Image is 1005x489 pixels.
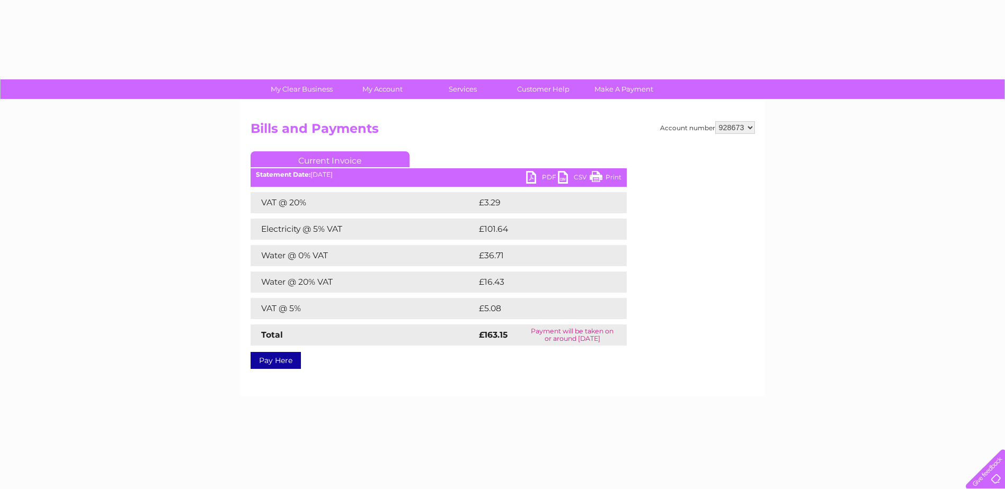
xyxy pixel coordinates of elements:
td: £36.71 [476,245,604,266]
a: My Account [339,79,426,99]
td: Water @ 0% VAT [251,245,476,266]
td: Electricity @ 5% VAT [251,219,476,240]
b: Statement Date: [256,170,310,178]
div: Account number [660,121,755,134]
a: CSV [558,171,590,186]
a: Pay Here [251,352,301,369]
td: VAT @ 20% [251,192,476,213]
a: PDF [526,171,558,186]
td: Water @ 20% VAT [251,271,476,293]
strong: Total [261,330,283,340]
strong: £163.15 [479,330,508,340]
a: Services [419,79,506,99]
td: £3.29 [476,192,602,213]
td: £5.08 [476,298,602,319]
td: Payment will be taken on or around [DATE] [518,324,627,346]
h2: Bills and Payments [251,121,755,141]
a: My Clear Business [258,79,345,99]
a: Customer Help [500,79,587,99]
td: £101.64 [476,219,607,240]
td: VAT @ 5% [251,298,476,319]
a: Make A Payment [580,79,668,99]
a: Current Invoice [251,151,410,167]
a: Print [590,171,621,186]
td: £16.43 [476,271,604,293]
div: [DATE] [251,171,627,178]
